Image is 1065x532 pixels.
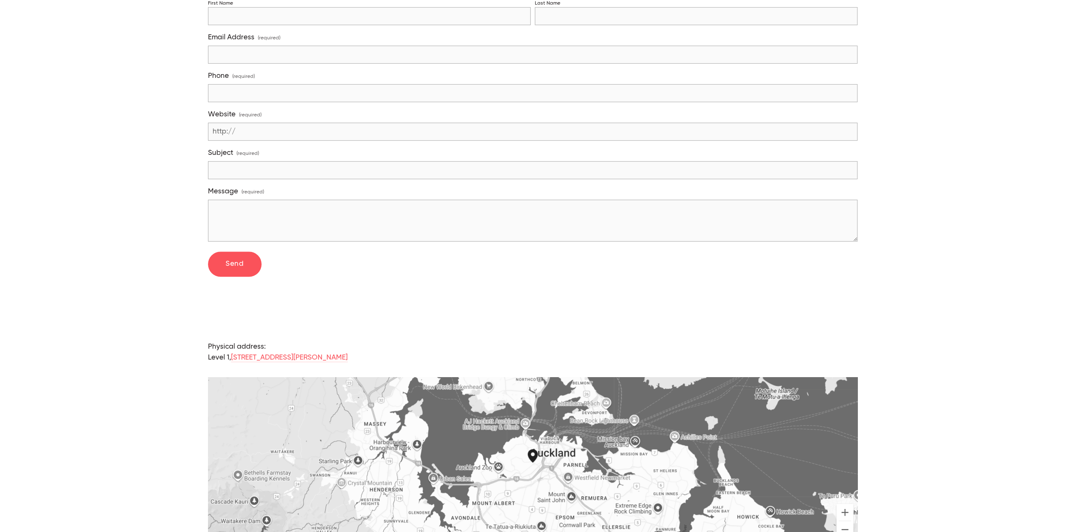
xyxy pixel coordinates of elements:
span: (required) [239,110,262,121]
span: http:// [208,123,240,141]
span: Subject [208,149,233,157]
button: SendSend [208,252,262,277]
button: Zoom in [837,504,853,521]
span: (required) [232,71,255,82]
div: Last Name [535,0,560,7]
div: Social Sugar 114 Ponsonby Road Auckland, Auckland, 1011, New Zealand [524,446,551,479]
span: Phone [208,72,229,80]
span: Website [208,110,236,119]
span: (required) [241,187,264,198]
span: (required) [236,148,259,159]
p: Physical address: Level 1, [208,342,857,363]
span: Email Address [208,33,254,42]
a: [STREET_ADDRESS][PERSON_NAME] [231,354,348,362]
span: (required) [258,33,280,44]
span: Message [208,187,238,196]
span: Send [226,260,244,267]
div: First Name [208,0,233,7]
